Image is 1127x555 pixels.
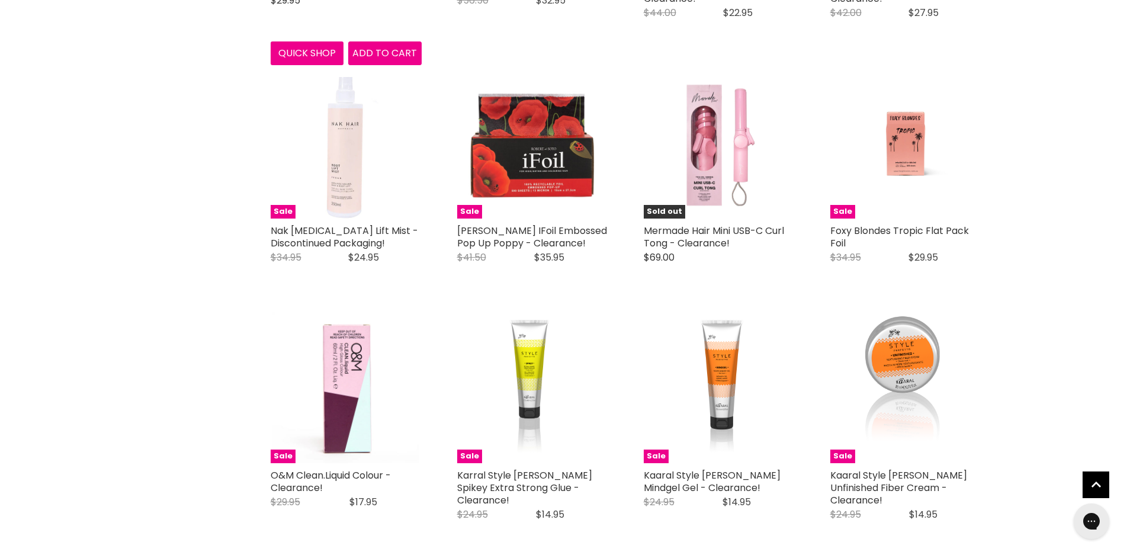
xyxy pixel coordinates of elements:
[644,68,795,219] img: Mermade Hair Mini USB-C Curl Tong - Clearance!
[644,450,669,463] span: Sale
[830,251,861,264] span: $34.95
[858,312,954,463] img: Kaaral Style Perfetto Unfinished Fiber Cream - Clearance!
[352,46,417,60] span: Add to cart
[271,450,296,463] span: Sale
[534,251,564,264] span: $35.95
[908,6,939,20] span: $27.95
[644,6,676,20] span: $44.00
[723,495,751,509] span: $14.95
[271,495,300,509] span: $29.95
[457,251,486,264] span: $41.50
[644,224,784,250] a: Mermade Hair Mini USB-C Curl Tong - Clearance!
[644,251,675,264] span: $69.00
[830,68,981,219] a: Foxy Blondes Tropic Flat Pack Foil Sale
[644,469,781,495] a: Kaaral Style [PERSON_NAME] Mindgel Gel - Clearance!
[644,68,795,219] a: Mermade Hair Mini USB-C Curl Tong - Clearance! Mermade Hair Mini USB-C Curl Tong - Clearance! Sol...
[457,508,488,521] span: $24.95
[536,508,564,521] span: $14.95
[349,495,377,509] span: $17.95
[908,251,938,264] span: $29.95
[457,68,608,219] img: Robert De Soto IFoil Embossed Pop Up Poppy - Clearance!
[691,312,747,463] img: Kaaral Style Perfetto Mindgel Gel - Clearance!
[830,205,855,219] span: Sale
[830,6,862,20] span: $42.00
[271,41,344,65] button: Quick shop
[830,450,855,463] span: Sale
[271,251,301,264] span: $34.95
[271,68,422,219] img: Nak Hair Root Lift Mist - Discontinued Packaging!
[348,251,379,264] span: $24.95
[644,495,675,509] span: $24.95
[272,312,419,463] img: O&M Clean.Liquid Colour - Clearance!
[271,312,422,463] a: O&M Clean.Liquid Colour - Clearance! Sale
[909,508,937,521] span: $14.95
[830,312,981,463] a: Kaaral Style Perfetto Unfinished Fiber Cream - Clearance! Sale
[457,68,608,219] a: Robert De Soto IFoil Embossed Pop Up Poppy - Clearance! Robert De Soto IFoil Embossed Pop Up Popp...
[644,205,685,219] span: Sold out
[457,312,608,463] a: Karral Style Perfetto Spikey Extra Strong Glue - Clearance! Sale
[830,508,861,521] span: $24.95
[830,224,969,250] a: Foxy Blondes Tropic Flat Pack Foil
[457,205,482,219] span: Sale
[271,205,296,219] span: Sale
[271,68,422,219] a: Nak Hair Root Lift Mist - Discontinued Packaging! Sale
[271,224,418,250] a: Nak [MEDICAL_DATA] Lift Mist - Discontinued Packaging!
[644,312,795,463] a: Kaaral Style Perfetto Mindgel Gel - Clearance! Sale
[723,6,753,20] span: $22.95
[849,68,962,219] img: Foxy Blondes Tropic Flat Pack Foil
[457,469,592,507] a: Karral Style [PERSON_NAME] Spikey Extra Strong Glue - Clearance!
[503,312,562,463] img: Karral Style Perfetto Spikey Extra Strong Glue - Clearance!
[1068,499,1115,543] iframe: Gorgias live chat messenger
[348,41,422,65] button: Add to cart
[457,224,607,250] a: [PERSON_NAME] IFoil Embossed Pop Up Poppy - Clearance!
[271,469,391,495] a: O&M Clean.Liquid Colour - Clearance!
[830,469,967,507] a: Kaaral Style [PERSON_NAME] Unfinished Fiber Cream - Clearance!
[457,450,482,463] span: Sale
